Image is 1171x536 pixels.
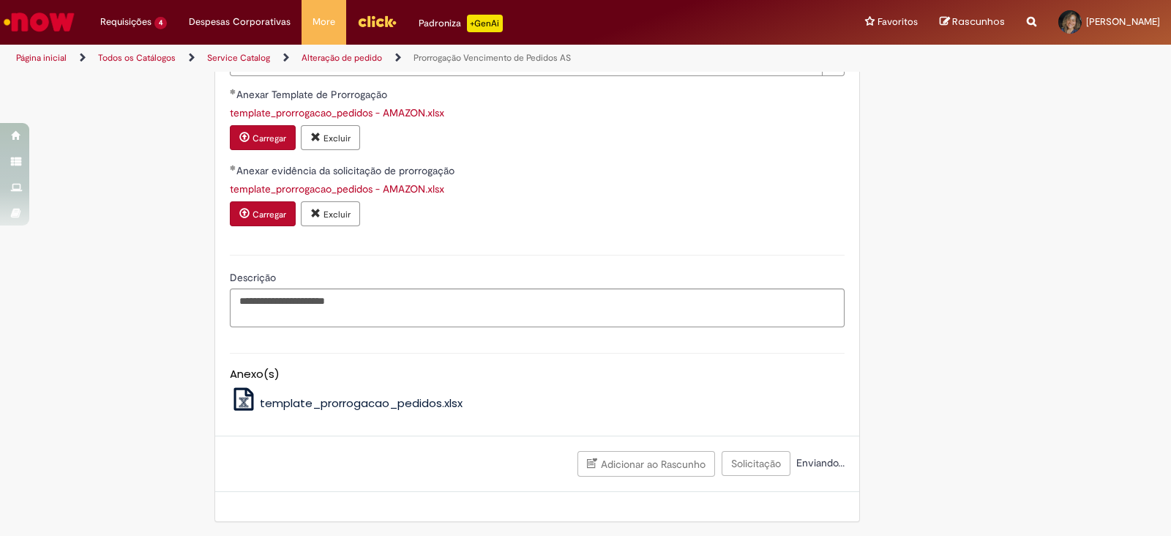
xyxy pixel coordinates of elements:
textarea: Descrição [230,289,845,328]
small: Excluir [323,133,351,144]
span: Obrigatório Preenchido [230,165,236,171]
span: Descrição [230,271,279,284]
p: +GenAi [467,15,503,32]
span: [PERSON_NAME] [1086,15,1160,28]
span: Rascunhos [952,15,1005,29]
span: 4 [154,17,167,29]
span: Despesas Corporativas [189,15,291,29]
ul: Trilhas de página [11,45,770,72]
button: Excluir anexo template_prorrogacao_pedidos - AMAZON.xlsx [301,125,360,150]
span: Anexar evidência da solicitação de prorrogação [236,164,457,177]
button: Excluir anexo template_prorrogacao_pedidos - AMAZON.xlsx [301,201,360,226]
span: More [313,15,335,29]
a: Página inicial [16,52,67,64]
small: Excluir [323,209,351,220]
img: click_logo_yellow_360x200.png [357,10,397,32]
div: Padroniza [419,15,503,32]
span: template_prorrogacao_pedidos.xlsx [260,395,463,411]
a: Rascunhos [940,15,1005,29]
span: Enviando... [793,456,845,469]
span: Anexar Template de Prorrogação [236,88,390,101]
a: Prorrogação Vencimento de Pedidos AS [414,52,571,64]
img: ServiceNow [1,7,77,37]
a: Service Catalog [207,52,270,64]
small: Carregar [252,133,286,144]
a: Download de template_prorrogacao_pedidos - AMAZON.xlsx [230,182,444,196]
small: Carregar [252,209,286,220]
span: Favoritos [878,15,918,29]
a: Alteração de pedido [302,52,382,64]
span: Requisições [100,15,151,29]
a: template_prorrogacao_pedidos.xlsx [230,395,463,411]
h5: Anexo(s) [230,368,845,381]
button: Carregar anexo de Anexar evidência da solicitação de prorrogação Required [230,201,296,226]
a: Download de template_prorrogacao_pedidos - AMAZON.xlsx [230,106,444,119]
a: Todos os Catálogos [98,52,176,64]
span: Obrigatório Preenchido [230,89,236,94]
button: Carregar anexo de Anexar Template de Prorrogação Required [230,125,296,150]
